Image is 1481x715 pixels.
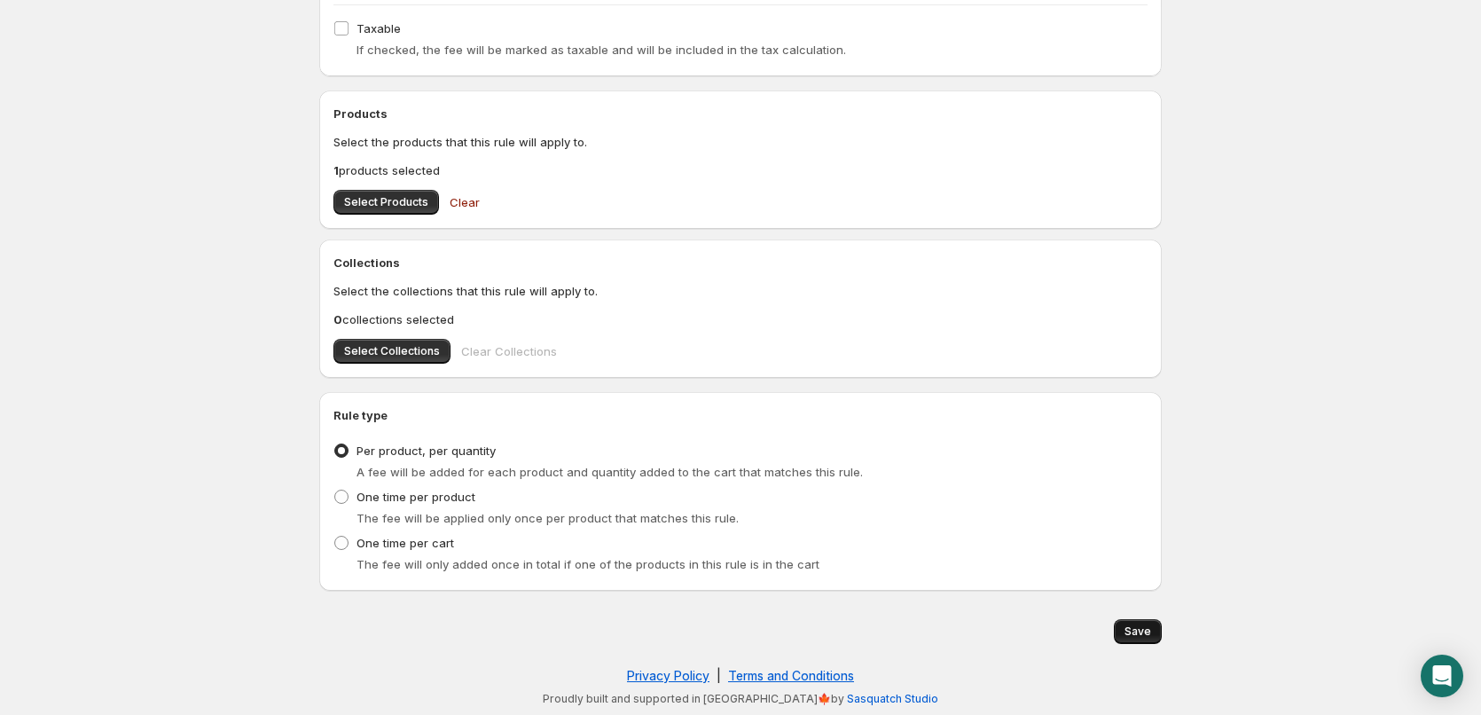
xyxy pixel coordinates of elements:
[1421,655,1463,697] div: Open Intercom Messenger
[333,339,451,364] button: Select Collections
[357,557,819,571] span: The fee will only added once in total if one of the products in this rule is in the cart
[328,692,1153,706] p: Proudly built and supported in [GEOGRAPHIC_DATA]🍁by
[333,163,339,177] b: 1
[333,105,1148,122] h2: Products
[1124,625,1151,639] span: Save
[344,344,440,358] span: Select Collections
[357,43,846,57] span: If checked, the fee will be marked as taxable and will be included in the tax calculation.
[357,21,401,35] span: Taxable
[333,310,1148,328] p: collections selected
[357,490,475,504] span: One time per product
[344,195,428,209] span: Select Products
[627,668,709,683] a: Privacy Policy
[439,185,490,220] button: Clear
[333,133,1148,151] p: Select the products that this rule will apply to.
[333,312,342,326] b: 0
[357,465,863,479] span: A fee will be added for each product and quantity added to the cart that matches this rule.
[717,668,721,683] span: |
[333,282,1148,300] p: Select the collections that this rule will apply to.
[450,193,480,211] span: Clear
[333,254,1148,271] h2: Collections
[333,406,1148,424] h2: Rule type
[357,511,739,525] span: The fee will be applied only once per product that matches this rule.
[728,668,854,683] a: Terms and Conditions
[1114,619,1162,644] button: Save
[357,536,454,550] span: One time per cart
[847,692,938,705] a: Sasquatch Studio
[357,444,496,458] span: Per product, per quantity
[333,161,1148,179] p: products selected
[333,190,439,215] button: Select Products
